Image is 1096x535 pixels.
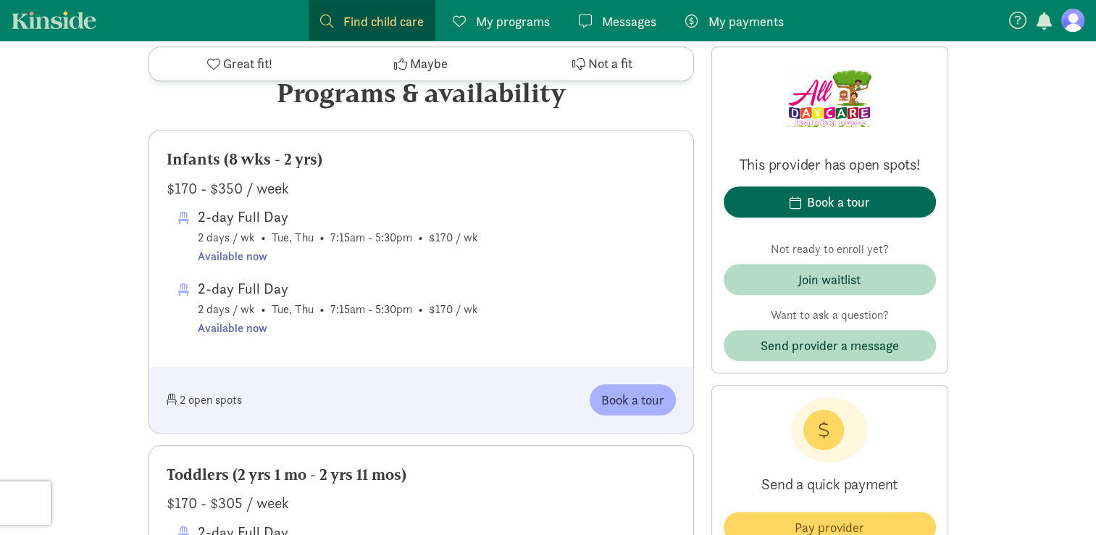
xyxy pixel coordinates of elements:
[149,47,330,80] button: Great fit!
[807,192,870,212] div: Book a tour
[167,148,676,171] div: Infants (8 wks - 2 yrs)
[588,54,632,74] span: Not a fit
[724,241,936,258] p: Not ready to enroll yet?
[167,492,676,515] div: $170 - $305 / week
[410,54,448,74] span: Maybe
[148,73,694,112] div: Programs & availability
[602,12,656,31] span: Messages
[198,319,478,338] div: Available now
[198,205,478,228] div: 2-day Full Day
[708,12,784,31] span: My payments
[590,384,676,415] button: Book a tour
[167,384,422,415] div: 2 open spots
[724,264,936,295] button: Join waitlist
[724,307,936,324] p: Want to ask a question?
[223,54,272,74] span: Great fit!
[761,336,899,355] span: Send provider a message
[167,463,676,486] div: Toddlers (2 yrs 1 mo - 2 yrs 11 mos)
[198,205,478,265] span: 2 days / wk • Tue, Thu • 7:15am - 5:30pm • $170 / wk
[786,59,873,137] img: Provider logo
[343,12,424,31] span: Find child care
[798,270,861,289] div: Join waitlist
[198,277,478,300] div: 2-day Full Day
[724,330,936,361] button: Send provider a message
[601,390,664,410] span: Book a tour
[330,47,511,80] button: Maybe
[198,247,478,266] div: Available now
[724,463,936,506] p: Send a quick payment
[724,186,936,217] button: Book a tour
[167,177,676,200] div: $170 - $350 / week
[198,277,478,337] span: 2 days / wk • Tue, Thu • 7:15am - 5:30pm • $170 / wk
[724,154,936,175] p: This provider has open spots!
[476,12,550,31] span: My programs
[511,47,693,80] button: Not a fit
[12,11,96,29] a: Kinside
